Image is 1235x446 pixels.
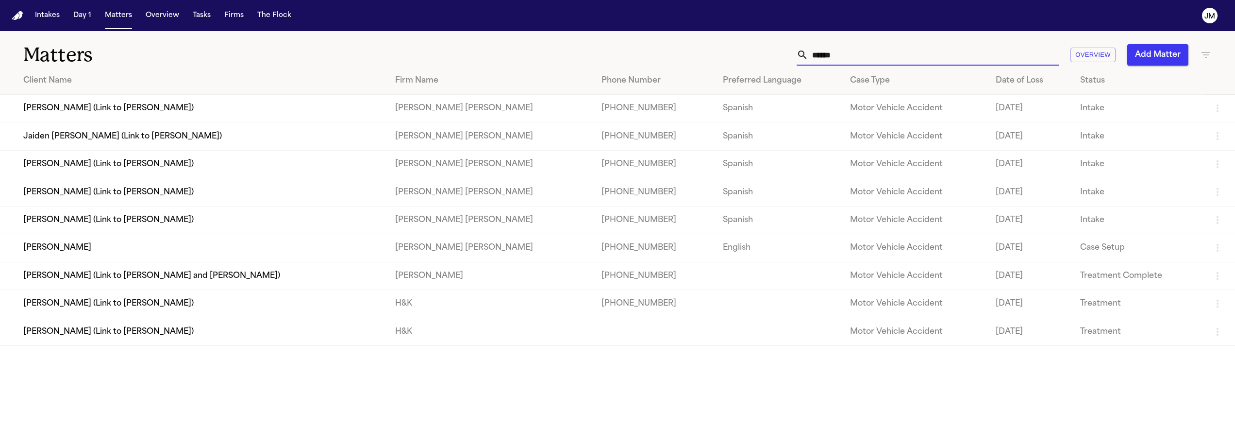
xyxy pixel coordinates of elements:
td: [DATE] [988,150,1073,178]
td: Spanish [715,95,842,122]
td: [PERSON_NAME] [PERSON_NAME] [387,122,594,150]
td: [DATE] [988,234,1073,262]
td: Motor Vehicle Accident [842,206,988,234]
td: [PHONE_NUMBER] [594,95,715,122]
div: Phone Number [601,75,707,86]
td: H&K [387,290,594,318]
td: Motor Vehicle Accident [842,150,988,178]
td: Intake [1072,122,1204,150]
td: Motor Vehicle Accident [842,95,988,122]
td: Motor Vehicle Accident [842,290,988,318]
td: Intake [1072,150,1204,178]
td: [DATE] [988,206,1073,234]
button: The Flock [253,7,295,24]
td: Motor Vehicle Accident [842,234,988,262]
td: [PERSON_NAME] [PERSON_NAME] [387,178,594,206]
td: Treatment [1072,318,1204,345]
td: Motor Vehicle Accident [842,318,988,345]
td: [PERSON_NAME] [387,262,594,290]
div: Case Type [850,75,980,86]
td: [DATE] [988,178,1073,206]
div: Client Name [23,75,380,86]
td: [DATE] [988,318,1073,345]
button: Day 1 [69,7,95,24]
button: Add Matter [1127,44,1188,66]
td: Spanish [715,178,842,206]
td: [PHONE_NUMBER] [594,290,715,318]
td: Motor Vehicle Accident [842,122,988,150]
td: [DATE] [988,290,1073,318]
td: [PHONE_NUMBER] [594,122,715,150]
td: Treatment Complete [1072,262,1204,290]
div: Preferred Language [723,75,834,86]
td: [DATE] [988,262,1073,290]
td: [PHONE_NUMBER] [594,150,715,178]
a: Home [12,11,23,20]
button: Overview [1070,48,1116,63]
td: Treatment [1072,290,1204,318]
td: H&K [387,318,594,345]
td: [DATE] [988,95,1073,122]
td: [PHONE_NUMBER] [594,206,715,234]
div: Date of Loss [996,75,1065,86]
td: Case Setup [1072,234,1204,262]
td: Intake [1072,178,1204,206]
td: [PHONE_NUMBER] [594,234,715,262]
div: Firm Name [395,75,586,86]
h1: Matters [23,43,382,67]
button: Intakes [31,7,64,24]
td: [PERSON_NAME] [PERSON_NAME] [387,206,594,234]
img: Finch Logo [12,11,23,20]
td: Spanish [715,206,842,234]
button: Overview [142,7,183,24]
td: [PERSON_NAME] [PERSON_NAME] [387,95,594,122]
button: Tasks [189,7,215,24]
button: Matters [101,7,136,24]
td: [PHONE_NUMBER] [594,178,715,206]
td: [PHONE_NUMBER] [594,262,715,290]
td: Intake [1072,206,1204,234]
td: [PERSON_NAME] [PERSON_NAME] [387,150,594,178]
td: Intake [1072,95,1204,122]
button: Firms [220,7,248,24]
td: English [715,234,842,262]
td: [PERSON_NAME] [PERSON_NAME] [387,234,594,262]
td: [DATE] [988,122,1073,150]
td: Motor Vehicle Accident [842,178,988,206]
td: Spanish [715,122,842,150]
div: Status [1080,75,1196,86]
td: Motor Vehicle Accident [842,262,988,290]
td: Spanish [715,150,842,178]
